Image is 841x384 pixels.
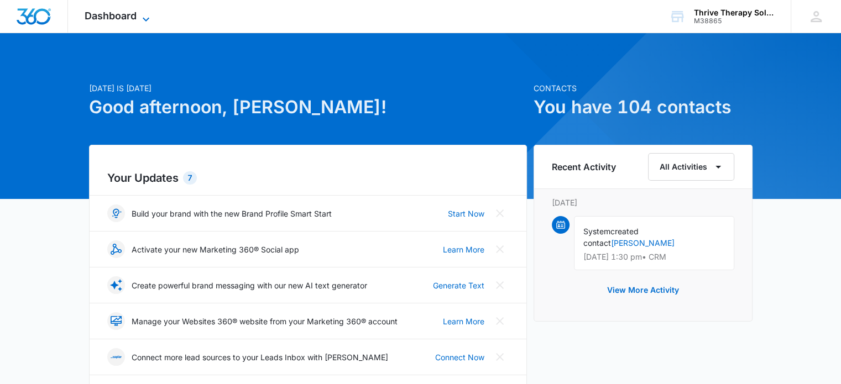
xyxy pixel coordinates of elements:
[534,82,753,94] p: Contacts
[132,208,332,219] p: Build your brand with the new Brand Profile Smart Start
[443,315,484,327] a: Learn More
[491,204,509,222] button: Close
[433,280,484,291] a: Generate Text
[491,312,509,330] button: Close
[583,227,639,248] span: created contact
[107,170,509,186] h2: Your Updates
[552,160,616,173] h6: Recent Activity
[85,10,137,22] span: Dashboard
[435,351,484,363] a: Connect Now
[694,17,775,25] div: account id
[491,276,509,294] button: Close
[132,244,299,255] p: Activate your new Marketing 360® Social app
[491,240,509,258] button: Close
[596,277,690,303] button: View More Activity
[448,208,484,219] a: Start Now
[132,280,367,291] p: Create powerful brand messaging with our new AI text generator
[648,153,734,181] button: All Activities
[583,227,610,236] span: System
[583,253,725,261] p: [DATE] 1:30 pm • CRM
[694,8,775,17] div: account name
[89,94,527,120] h1: Good afternoon, [PERSON_NAME]!
[611,238,675,248] a: [PERSON_NAME]
[491,348,509,366] button: Close
[132,351,388,363] p: Connect more lead sources to your Leads Inbox with [PERSON_NAME]
[552,197,734,208] p: [DATE]
[534,94,753,120] h1: You have 104 contacts
[132,315,398,327] p: Manage your Websites 360® website from your Marketing 360® account
[443,244,484,255] a: Learn More
[183,171,197,185] div: 7
[89,82,527,94] p: [DATE] is [DATE]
